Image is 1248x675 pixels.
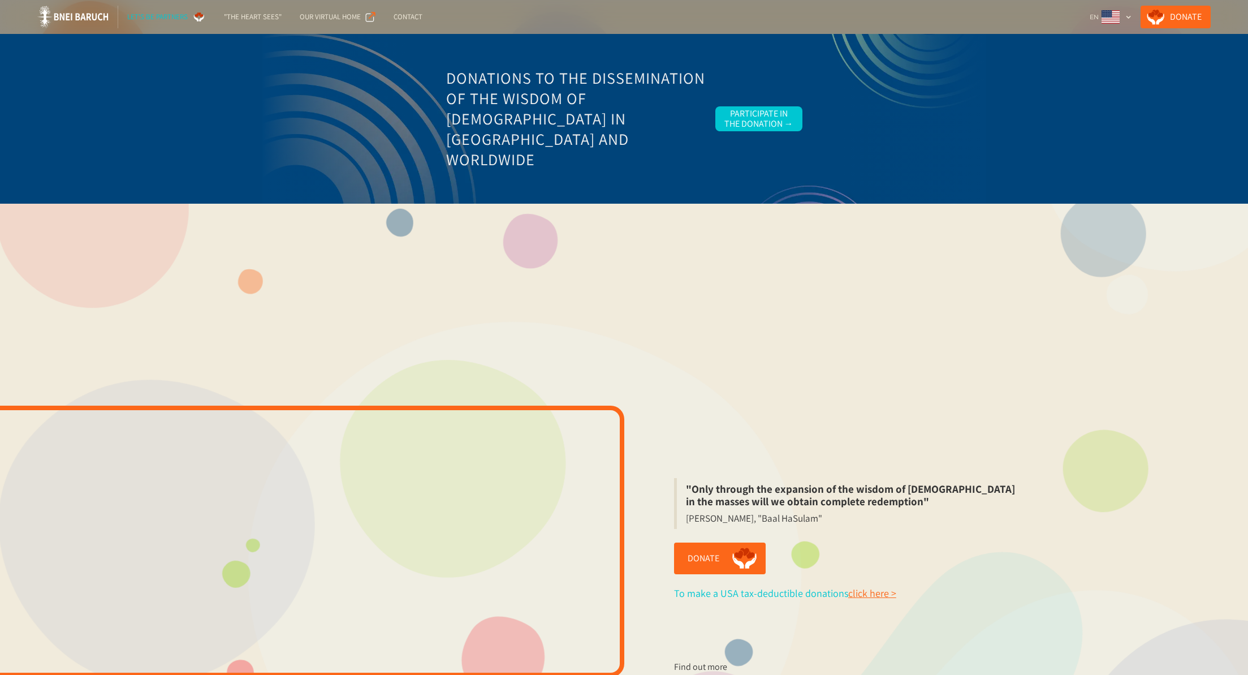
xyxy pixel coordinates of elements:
[674,512,831,529] blockquote: [PERSON_NAME], "Baal HaSulam"
[674,661,727,673] div: Find out more
[1085,6,1136,28] div: EN
[215,6,291,28] a: "The Heart Sees"
[724,109,793,129] div: Participate in the Donation →
[300,11,361,23] div: Our Virtual Home
[118,6,215,28] a: Let's be partners
[1141,6,1211,28] a: Donate
[848,587,896,600] a: click here >
[127,11,188,23] div: Let's be partners
[394,11,422,23] div: Contact
[291,6,385,28] a: Our Virtual Home
[1090,11,1099,23] div: EN
[385,6,431,28] a: Contact
[674,543,766,574] a: Donate
[446,68,706,170] h3: Donations to the Dissemination of the Wisdom of [DEMOGRAPHIC_DATA] in [GEOGRAPHIC_DATA] and World...
[674,588,896,599] div: To make a USA tax-deductible donations
[674,478,1026,512] blockquote: "Only through the expansion of the wisdom of [DEMOGRAPHIC_DATA] in the masses will we obtain comp...
[224,11,282,23] div: "The Heart Sees"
